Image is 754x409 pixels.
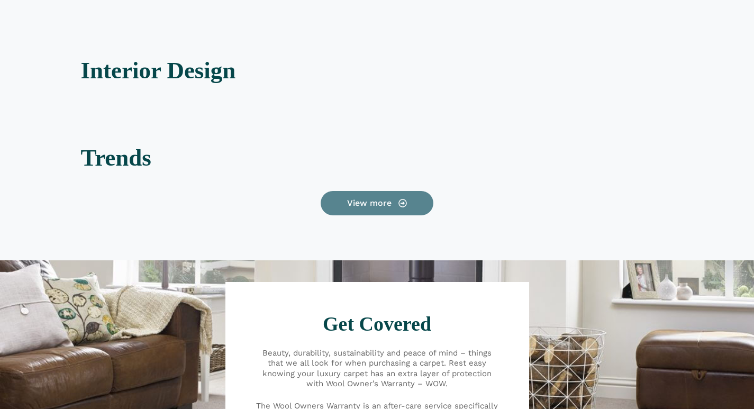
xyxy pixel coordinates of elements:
h2: Get Covered [239,314,515,334]
p: Beauty, durability, sustainability and peace of mind – things that we all look for when purchasin... [255,348,499,389]
h2: Trends [81,146,674,170]
h2: Interior Design [81,59,674,83]
span: View more [347,199,392,207]
a: View more [321,191,433,215]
